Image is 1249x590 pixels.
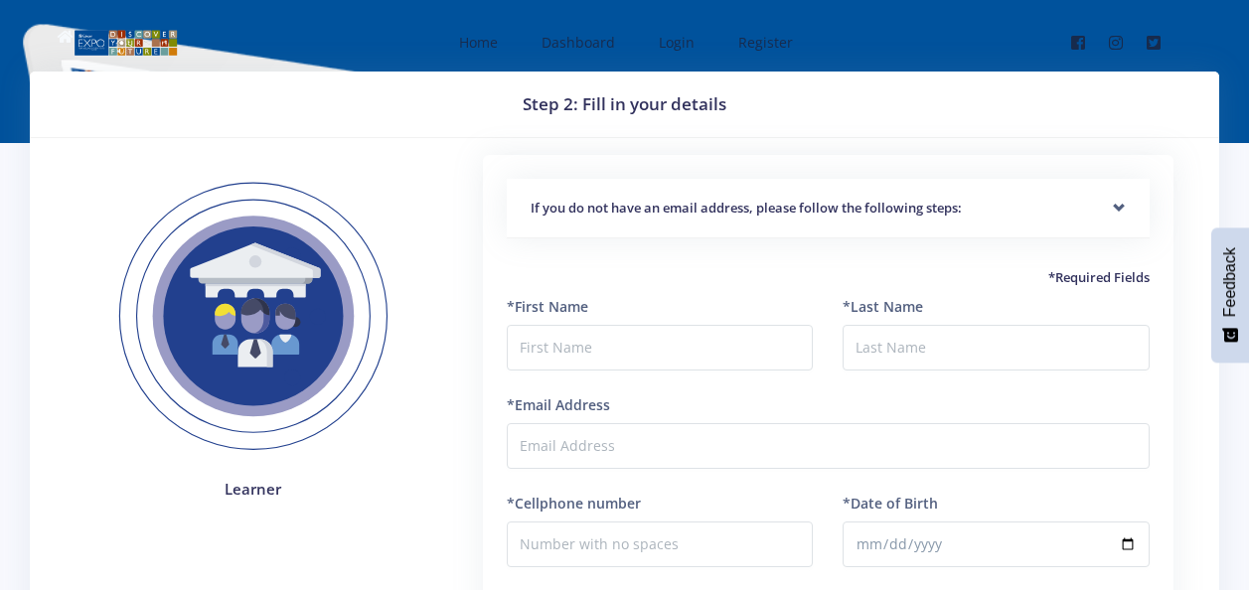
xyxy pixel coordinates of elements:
[738,33,793,52] span: Register
[507,296,588,317] label: *First Name
[439,16,514,69] a: Home
[718,16,809,69] a: Register
[74,28,178,58] img: logo01.png
[639,16,710,69] a: Login
[542,33,615,52] span: Dashboard
[522,16,631,69] a: Dashboard
[1221,247,1239,317] span: Feedback
[54,91,1195,117] h3: Step 2: Fill in your details
[531,199,1126,219] h5: If you do not have an email address, please follow the following steps:
[91,155,415,479] img: Learner
[507,394,610,415] label: *Email Address
[1211,227,1249,363] button: Feedback - Show survey
[843,325,1150,370] input: Last Name
[843,296,923,317] label: *Last Name
[507,325,814,370] input: First Name
[459,33,498,52] span: Home
[507,493,641,514] label: *Cellphone number
[507,268,1150,288] h5: *Required Fields
[659,33,695,52] span: Login
[843,493,938,514] label: *Date of Birth
[507,423,1150,469] input: Email Address
[507,521,814,567] input: Number with no spaces
[91,478,415,501] h4: Learner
